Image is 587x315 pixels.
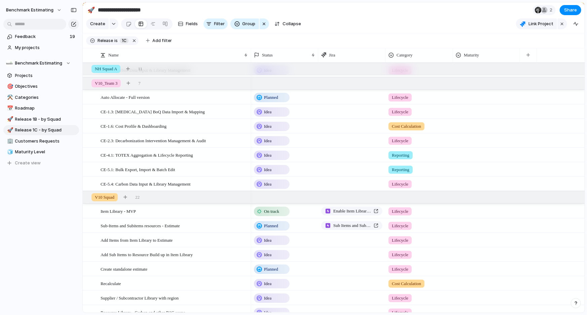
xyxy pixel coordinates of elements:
button: ⚒️ [6,94,13,101]
span: Customers Requests [15,138,77,145]
div: 🚀 [7,126,12,134]
button: 🧊 [6,149,13,155]
span: Group [243,21,256,27]
button: Share [560,5,581,15]
span: Planned [264,266,278,273]
span: Fields [186,21,198,27]
span: Supplier / Subcontractor Library with region [101,294,179,302]
button: Benchmark Estimating [3,58,79,68]
span: CE-5.4: Carbon Data Input & Library Management [101,180,191,188]
button: Group [230,18,259,29]
span: Planned [264,94,278,101]
button: Collapse [272,18,304,29]
span: Idea [264,295,271,302]
span: Idea [264,152,271,159]
span: Reporting [392,152,409,159]
span: Idea [264,251,271,258]
span: Feedback [15,33,68,40]
span: Release 1B - by Squad [15,116,77,123]
span: CE-5.1: Bulk Export, Import & Batch Edit [101,165,175,173]
span: Item Library - MVP [101,207,136,215]
button: 🎯 [6,83,13,90]
a: 🧊Maturity Level [3,147,79,157]
span: Categories [15,94,77,101]
span: is [114,38,118,44]
button: is [113,37,119,44]
span: Cost Calculation [392,280,421,287]
span: CE-1.3: [MEDICAL_DATA] BoQ Data Import & Mapping [101,108,205,115]
span: Idea [264,237,271,244]
button: Add filter [142,36,176,45]
span: Idea [264,280,271,287]
span: Jira [329,52,335,58]
span: Maturity Level [15,149,77,155]
span: Create view [15,160,41,166]
span: Enable Item Library Maintenance Capabilities [333,208,371,214]
span: Lifecycle [392,295,408,302]
span: Add Items from Item Library to Estimate [101,236,173,244]
div: 📅Roadmap [3,103,79,113]
span: 7 [138,80,141,87]
div: 📅 [7,105,12,112]
span: Create standalone estimate [101,265,147,273]
button: 1C [118,37,130,44]
span: Roadmap [15,105,77,112]
span: V10_Team 3 [95,80,117,87]
span: Add filter [152,38,172,44]
button: 🚀 [86,5,97,15]
span: Benchmark Estimating [6,7,53,13]
a: 🏢Customers Requests [3,136,79,146]
span: Lifecycle [392,137,408,144]
a: Sub Items and Sub Items resources ( Item Library and Estimate) [321,221,382,230]
span: Objectives [15,83,77,90]
span: Sub Items and Sub Items resources ( Item Library and Estimate) [333,222,371,229]
span: Idea [264,123,271,130]
button: Create [86,18,109,29]
span: 22 [135,194,140,201]
span: Maturity [464,52,479,58]
span: Add Sub Items to Resource Build up in Item Library [101,250,193,258]
span: Planned [264,223,278,229]
div: 🧊 [7,148,12,156]
span: Link Project [529,21,554,27]
button: 🏢 [6,138,13,145]
span: Idea [264,166,271,173]
span: CE-4.1: TOTEX Aggregation & Lifecycle Reporting [101,151,193,159]
a: Feedback19 [3,32,79,42]
span: Release [98,38,113,44]
div: 🏢 [7,137,12,145]
button: 🚀 [6,127,13,133]
span: 11 [138,66,142,72]
span: Lifecycle [392,237,408,244]
span: 2 [550,7,554,13]
span: Create [90,21,105,27]
button: Benchmark Estimating [3,5,65,15]
button: Fields [175,18,201,29]
span: Filter [214,21,225,27]
span: Lifecycle [392,109,408,115]
span: Auto Allocate - Full version [101,93,150,101]
span: Reporting [392,166,409,173]
span: CE-2.3: Decarbonization Intervention Management & Audit [101,136,206,144]
span: Projects [15,72,77,79]
span: Name [108,52,119,58]
span: 1C [122,38,126,44]
span: Lifecycle [392,94,408,101]
button: Link Project [516,18,557,29]
a: 🚀Release 1B - by Squad [3,114,79,124]
span: CE-1.6: Cost Profile & Dashboarding [101,122,167,130]
span: On track [264,208,279,215]
span: Lifecycle [392,251,408,258]
span: Collapse [283,21,301,27]
button: 📅 [6,105,13,112]
button: Filter [204,18,228,29]
div: 🚀Release 1C - by Squad [3,125,79,135]
span: Idea [264,109,271,115]
div: 🚀 [7,115,12,123]
a: 🎯Objectives [3,81,79,91]
span: My projects [15,44,77,51]
span: Benchmark Estimating [15,60,63,67]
